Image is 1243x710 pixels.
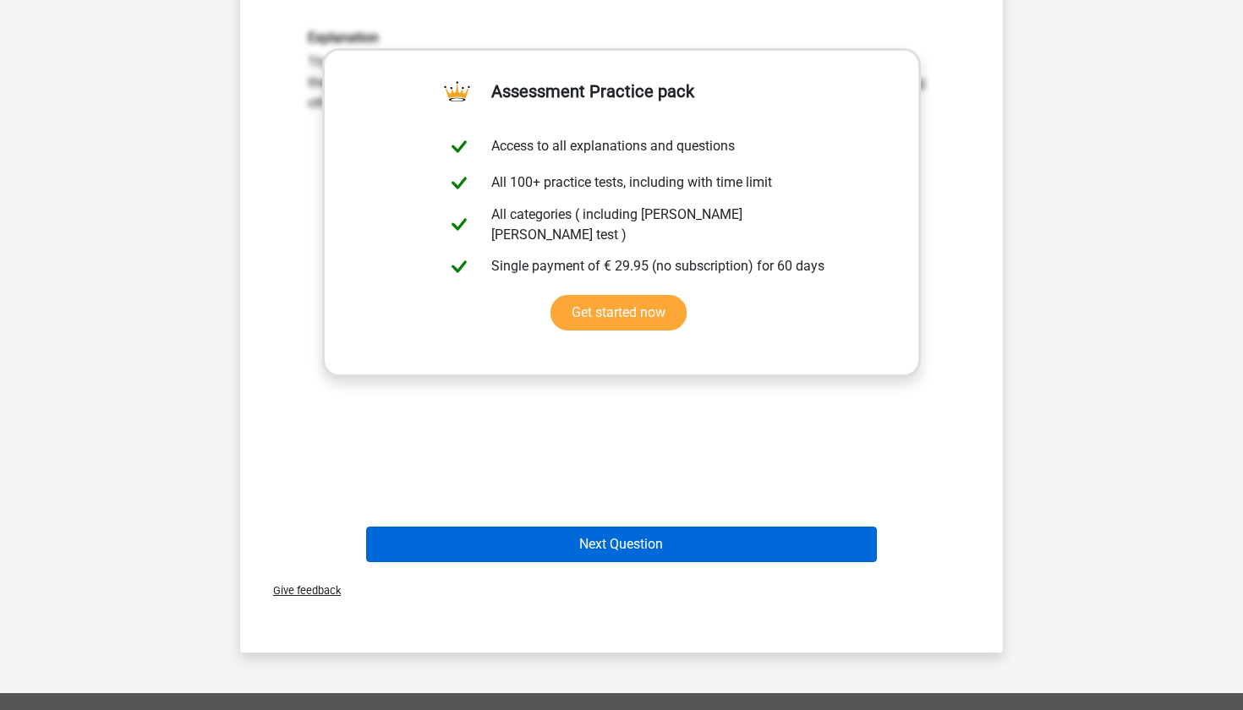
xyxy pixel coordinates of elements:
a: Get started now [550,295,687,330]
h6: Explanation [308,30,935,46]
span: Give feedback [260,584,341,597]
div: The conclusion does not follow. Nothing is stated about how many football players or hockey playe... [295,30,948,113]
button: Next Question [366,527,878,562]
